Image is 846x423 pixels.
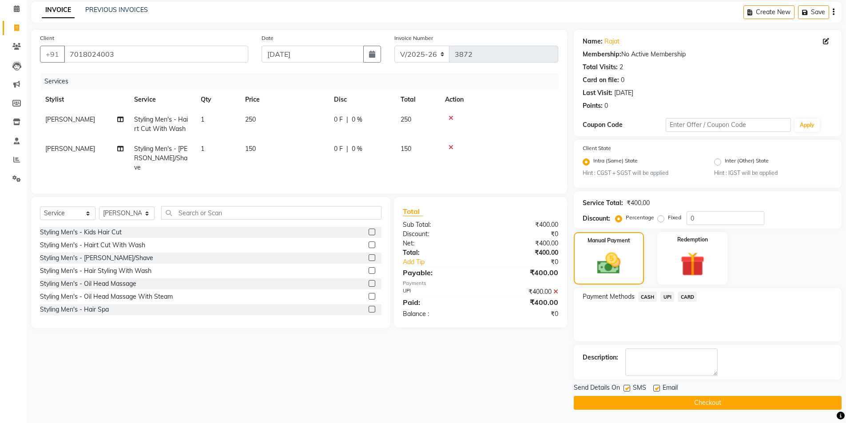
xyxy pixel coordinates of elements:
th: Stylist [40,90,129,110]
div: Discount: [396,229,481,239]
th: Price [240,90,329,110]
span: 1 [201,145,204,153]
div: 2 [620,63,623,72]
div: 0 [604,101,608,111]
span: Total [403,207,423,216]
span: Payment Methods [583,292,635,301]
span: [PERSON_NAME] [45,115,95,123]
button: Create New [743,5,794,19]
span: Styling Men's - Hairt Cut With Wash [134,115,188,133]
div: ₹400.00 [481,220,565,229]
div: Styling Men's - Hair Spa [40,305,109,314]
div: ₹400.00 [481,297,565,308]
div: Paid: [396,297,481,308]
span: 250 [401,115,411,123]
th: Total [395,90,440,110]
button: +91 [40,46,65,63]
div: Styling Men's - Oil Head Massage With Steam [40,292,173,301]
input: Enter Offer / Coupon Code [666,118,791,132]
span: 0 F [334,115,343,124]
span: Send Details On [574,383,620,394]
div: Styling Men's - Kids Hair Cut [40,228,122,237]
input: Search or Scan [161,206,381,220]
div: ₹400.00 [481,248,565,257]
label: Percentage [626,213,654,221]
div: Service Total: [583,198,623,208]
span: 0 % [352,115,362,124]
span: 1 [201,115,204,123]
span: | [346,144,348,154]
div: ₹400.00 [481,239,565,248]
div: Services [41,73,565,90]
a: Add Tip [396,257,494,267]
a: INVOICE [42,2,75,18]
div: Points: [583,101,603,111]
div: Payments [403,280,558,287]
label: Intra (Same) State [593,157,638,167]
div: ₹0 [495,257,565,267]
label: Date [262,34,274,42]
div: Name: [583,37,603,46]
label: Invoice Number [394,34,433,42]
th: Qty [195,90,240,110]
button: Save [798,5,829,19]
th: Action [440,90,558,110]
div: Total: [396,248,481,257]
div: 0 [621,75,624,85]
div: Card on file: [583,75,619,85]
label: Client State [583,144,611,152]
div: Sub Total: [396,220,481,229]
span: 0 % [352,144,362,154]
label: Redemption [677,236,708,244]
div: Styling Men's - Hair Styling With Wash [40,266,151,276]
label: Inter (Other) State [725,157,769,167]
div: ₹400.00 [481,267,565,278]
th: Service [129,90,195,110]
span: 150 [401,145,411,153]
span: CASH [638,292,657,302]
span: CARD [678,292,697,302]
div: Membership: [583,50,621,59]
div: Styling Men's - Hairt Cut With Wash [40,241,145,250]
span: Email [663,383,678,394]
div: No Active Membership [583,50,833,59]
label: Client [40,34,54,42]
div: Balance : [396,309,481,319]
input: Search by Name/Mobile/Email/Code [64,46,248,63]
small: Hint : CGST + SGST will be applied [583,169,701,177]
button: Apply [794,119,820,132]
span: UPI [660,292,674,302]
small: Hint : IGST will be applied [714,169,833,177]
div: Last Visit: [583,88,612,98]
a: PREVIOUS INVOICES [85,6,148,14]
span: SMS [633,383,646,394]
button: Checkout [574,396,842,410]
img: _cash.svg [590,250,628,277]
span: 0 F [334,144,343,154]
div: UPI [396,287,481,296]
label: Fixed [668,213,681,221]
div: Discount: [583,214,610,223]
div: ₹400.00 [627,198,650,208]
img: _gift.svg [673,249,712,279]
span: Styling Men's - [PERSON_NAME]/Shave [134,145,187,171]
div: Payable: [396,267,481,278]
th: Disc [329,90,395,110]
span: 150 [245,145,256,153]
div: ₹400.00 [481,287,565,296]
div: ₹0 [481,309,565,319]
div: [DATE] [614,88,633,98]
div: Styling Men's - [PERSON_NAME]/Shave [40,253,153,263]
span: [PERSON_NAME] [45,145,95,153]
div: ₹0 [481,229,565,239]
div: Description: [583,353,618,362]
label: Manual Payment [588,237,630,245]
div: Styling Men's - Oil Head Massage [40,279,136,289]
div: Coupon Code [583,120,666,130]
a: Rajat [604,37,620,46]
div: Total Visits: [583,63,618,72]
div: Net: [396,239,481,248]
span: | [346,115,348,124]
span: 250 [245,115,256,123]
